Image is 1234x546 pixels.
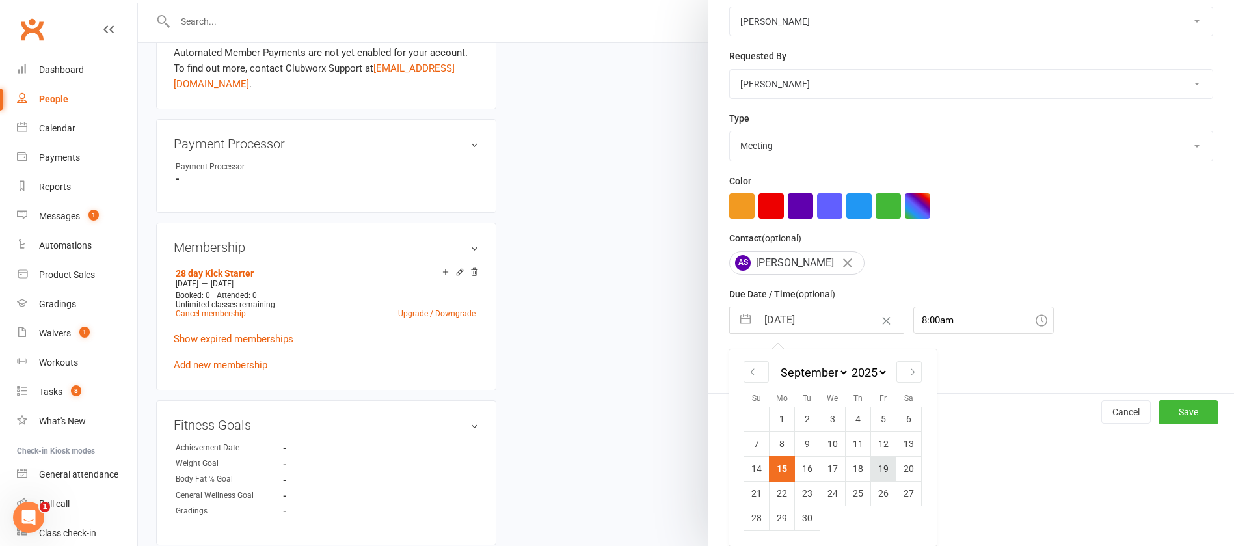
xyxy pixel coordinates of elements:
[846,407,871,431] td: Thursday, September 4, 2025
[770,407,795,431] td: Monday, September 1, 2025
[729,174,751,188] label: Color
[17,231,137,260] a: Automations
[770,506,795,530] td: Monday, September 29, 2025
[871,407,896,431] td: Friday, September 5, 2025
[744,431,770,456] td: Sunday, September 7, 2025
[803,394,811,403] small: Tu
[39,299,76,309] div: Gradings
[17,85,137,114] a: People
[796,289,835,299] small: (optional)
[795,481,820,506] td: Tuesday, September 23, 2025
[846,431,871,456] td: Thursday, September 11, 2025
[17,319,137,348] a: Waivers 1
[1159,400,1218,424] button: Save
[729,251,865,275] div: [PERSON_NAME]
[904,394,913,403] small: Sa
[762,233,801,243] small: (optional)
[896,456,922,481] td: Saturday, September 20, 2025
[795,456,820,481] td: Tuesday, September 16, 2025
[770,456,795,481] td: Selected. Monday, September 15, 2025
[729,287,835,301] label: Due Date / Time
[1101,400,1151,424] button: Cancel
[770,431,795,456] td: Monday, September 8, 2025
[39,498,70,509] div: Roll call
[71,385,81,396] span: 8
[729,346,805,361] label: Email preferences
[729,111,749,126] label: Type
[827,394,838,403] small: We
[744,456,770,481] td: Sunday, September 14, 2025
[820,431,846,456] td: Wednesday, September 10, 2025
[729,231,801,245] label: Contact
[17,407,137,436] a: What's New
[17,489,137,519] a: Roll call
[875,308,898,333] button: Clear Date
[896,407,922,431] td: Saturday, September 6, 2025
[820,456,846,481] td: Wednesday, September 17, 2025
[17,348,137,377] a: Workouts
[39,269,95,280] div: Product Sales
[820,407,846,431] td: Wednesday, September 3, 2025
[729,49,786,63] label: Requested By
[17,55,137,85] a: Dashboard
[871,456,896,481] td: Friday, September 19, 2025
[795,506,820,530] td: Tuesday, September 30, 2025
[729,349,936,546] div: Calendar
[776,394,788,403] small: Mo
[39,211,80,221] div: Messages
[770,481,795,506] td: Monday, September 22, 2025
[896,481,922,506] td: Saturday, September 27, 2025
[17,114,137,143] a: Calendar
[846,456,871,481] td: Thursday, September 18, 2025
[88,210,99,221] span: 1
[16,13,48,46] a: Clubworx
[17,460,137,489] a: General attendance kiosk mode
[39,416,86,426] div: What's New
[39,387,62,397] div: Tasks
[744,361,769,383] div: Move backward to switch to the previous month.
[795,407,820,431] td: Tuesday, September 2, 2025
[17,290,137,319] a: Gradings
[820,481,846,506] td: Wednesday, September 24, 2025
[79,327,90,338] span: 1
[879,394,887,403] small: Fr
[871,431,896,456] td: Friday, September 12, 2025
[39,528,96,538] div: Class check-in
[39,152,80,163] div: Payments
[17,172,137,202] a: Reports
[735,255,751,271] span: AS
[39,94,68,104] div: People
[17,143,137,172] a: Payments
[39,182,71,192] div: Reports
[744,481,770,506] td: Sunday, September 21, 2025
[39,469,118,480] div: General attendance
[17,377,137,407] a: Tasks 8
[846,481,871,506] td: Thursday, September 25, 2025
[795,431,820,456] td: Tuesday, September 9, 2025
[896,431,922,456] td: Saturday, September 13, 2025
[39,357,78,368] div: Workouts
[896,361,922,383] div: Move forward to switch to the next month.
[17,260,137,290] a: Product Sales
[13,502,44,533] iframe: Intercom live chat
[752,394,761,403] small: Su
[39,64,84,75] div: Dashboard
[744,506,770,530] td: Sunday, September 28, 2025
[871,481,896,506] td: Friday, September 26, 2025
[40,502,50,512] span: 1
[17,202,137,231] a: Messages 1
[39,328,71,338] div: Waivers
[853,394,863,403] small: Th
[39,123,75,133] div: Calendar
[39,240,92,251] div: Automations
